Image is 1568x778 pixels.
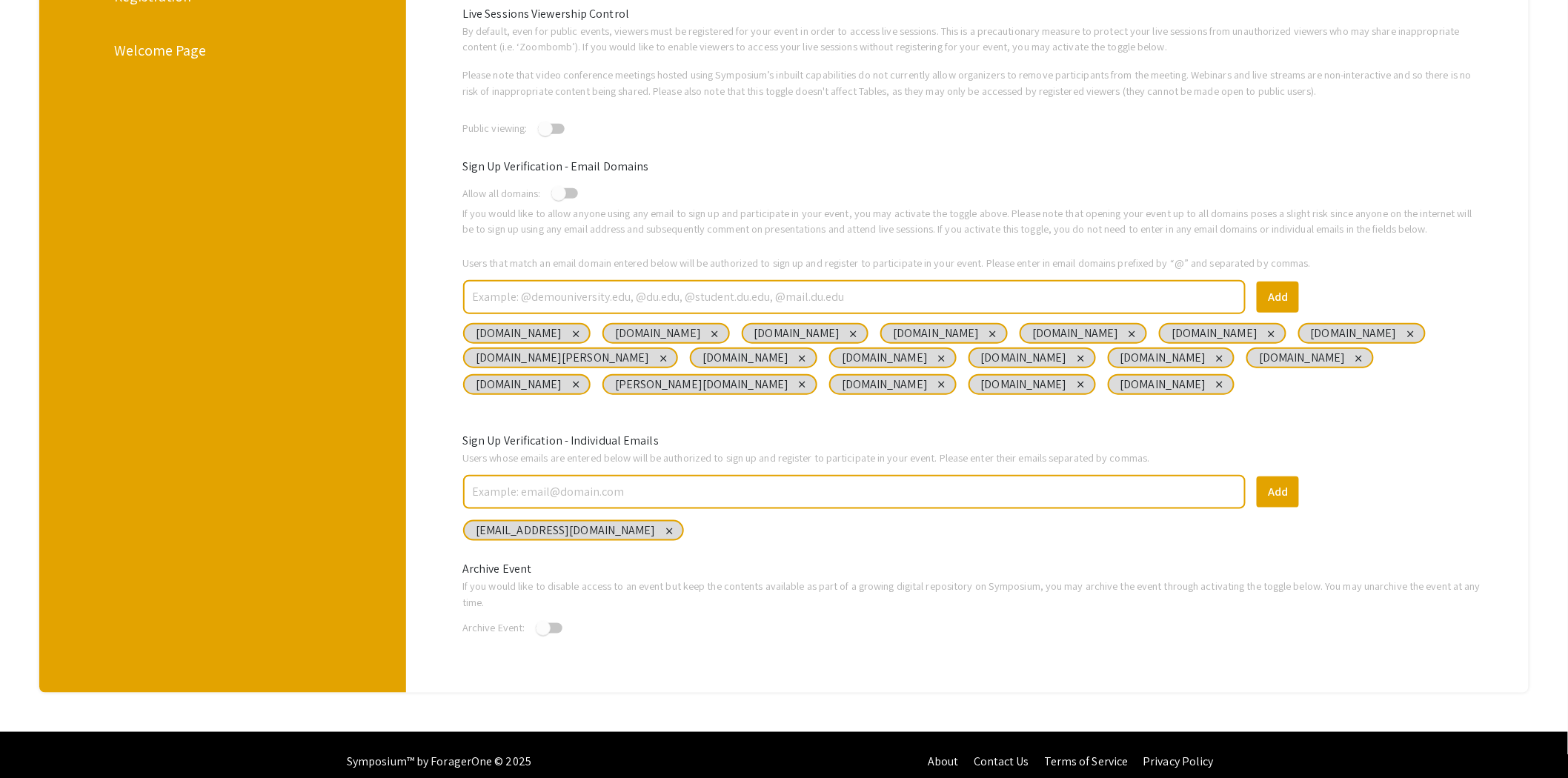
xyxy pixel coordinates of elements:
[462,67,1484,99] p: Please note that video conference meetings hosted using Symposium’s inbuilt capabilities do not c...
[987,605,1023,641] span: done
[1354,353,1364,364] div: close
[615,325,701,341] span: [DOMAIN_NAME]
[1405,329,1415,339] div: close
[1127,329,1137,339] div: close
[656,522,683,538] span: close
[1067,376,1094,392] span: close
[974,754,1029,769] a: Contact Us
[981,350,1067,365] span: [DOMAIN_NAME]
[658,353,668,364] div: close
[664,525,674,536] div: close
[451,205,1495,237] div: If you would like to allow anyone using any email to sign up and participate in your event, you m...
[451,560,1495,578] div: Archive Event
[709,329,720,339] div: close
[562,325,589,341] span: close
[1257,476,1299,508] button: Add
[1044,754,1129,769] a: Terms of Service
[1119,325,1146,341] span: close
[980,325,1007,341] span: close
[615,376,789,392] span: [PERSON_NAME][DOMAIN_NAME]
[451,5,1495,23] div: Live Sessions Viewership Control
[1206,350,1234,365] span: close
[1075,379,1086,390] div: close
[1397,325,1424,341] span: close
[1143,754,1214,769] a: Privacy Policy
[571,379,581,390] div: close
[476,325,562,341] span: [DOMAIN_NAME]
[462,23,1484,55] p: By default, even for public events, viewers must be registered for your event in order to access ...
[476,522,656,538] span: [EMAIL_ADDRESS][DOMAIN_NAME]
[720,511,756,546] span: done
[1346,350,1373,365] span: close
[981,376,1067,392] span: [DOMAIN_NAME]
[1259,350,1345,365] span: [DOMAIN_NAME]
[928,376,955,392] span: close
[1172,325,1258,341] span: [DOMAIN_NAME]
[797,353,808,364] div: close
[11,711,63,767] iframe: Chat
[1120,376,1206,392] span: [DOMAIN_NAME]
[471,285,1238,310] input: Example: @demouniversity.edu, @du.edu, @student.du.edu, @mail.du.edu
[1067,350,1094,365] span: close
[451,158,1495,176] div: Sign Up Verification - Email Domains
[114,39,329,61] div: Welcome Page
[471,479,1238,505] input: Example: email@domain.com
[788,376,816,392] span: close
[451,450,1495,466] div: Users whose emails are entered below will be authorized to sign up and register to participate in...
[988,329,998,339] div: close
[992,105,1028,141] span: done
[788,350,816,365] span: close
[928,350,955,365] span: close
[571,329,581,339] div: close
[451,255,1495,271] div: Users that match an email domain entered below will be authorized to sign up and register to part...
[848,329,859,339] div: close
[1249,365,1284,400] span: done
[1075,353,1086,364] div: close
[797,379,808,390] div: close
[462,620,525,634] span: Archive Event:
[842,350,928,365] span: [DOMAIN_NAME]
[701,325,728,341] span: close
[754,325,840,341] span: [DOMAIN_NAME]
[842,376,928,392] span: [DOMAIN_NAME]
[476,376,562,392] span: [DOMAIN_NAME]
[476,350,650,365] span: [DOMAIN_NAME][PERSON_NAME]
[992,170,1028,206] span: done
[451,432,1495,450] div: Sign Up Verification - Individual Emails
[462,186,541,200] span: Allow all domains:
[1215,353,1225,364] div: close
[702,350,788,365] span: [DOMAIN_NAME]
[936,379,946,390] div: close
[936,353,946,364] div: close
[840,325,868,341] span: close
[1215,379,1225,390] div: close
[650,350,677,365] span: close
[462,121,528,135] span: Public viewing:
[1266,329,1277,339] div: close
[1206,376,1234,392] span: close
[1258,325,1285,341] span: close
[1120,350,1206,365] span: [DOMAIN_NAME]
[928,754,959,769] a: About
[1257,282,1299,313] button: Add
[451,578,1495,610] div: If you would like to disable access to an event but keep the contents available as part of a grow...
[562,376,589,392] span: close
[1311,325,1397,341] span: [DOMAIN_NAME]
[893,325,979,341] span: [DOMAIN_NAME]
[1032,325,1118,341] span: [DOMAIN_NAME]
